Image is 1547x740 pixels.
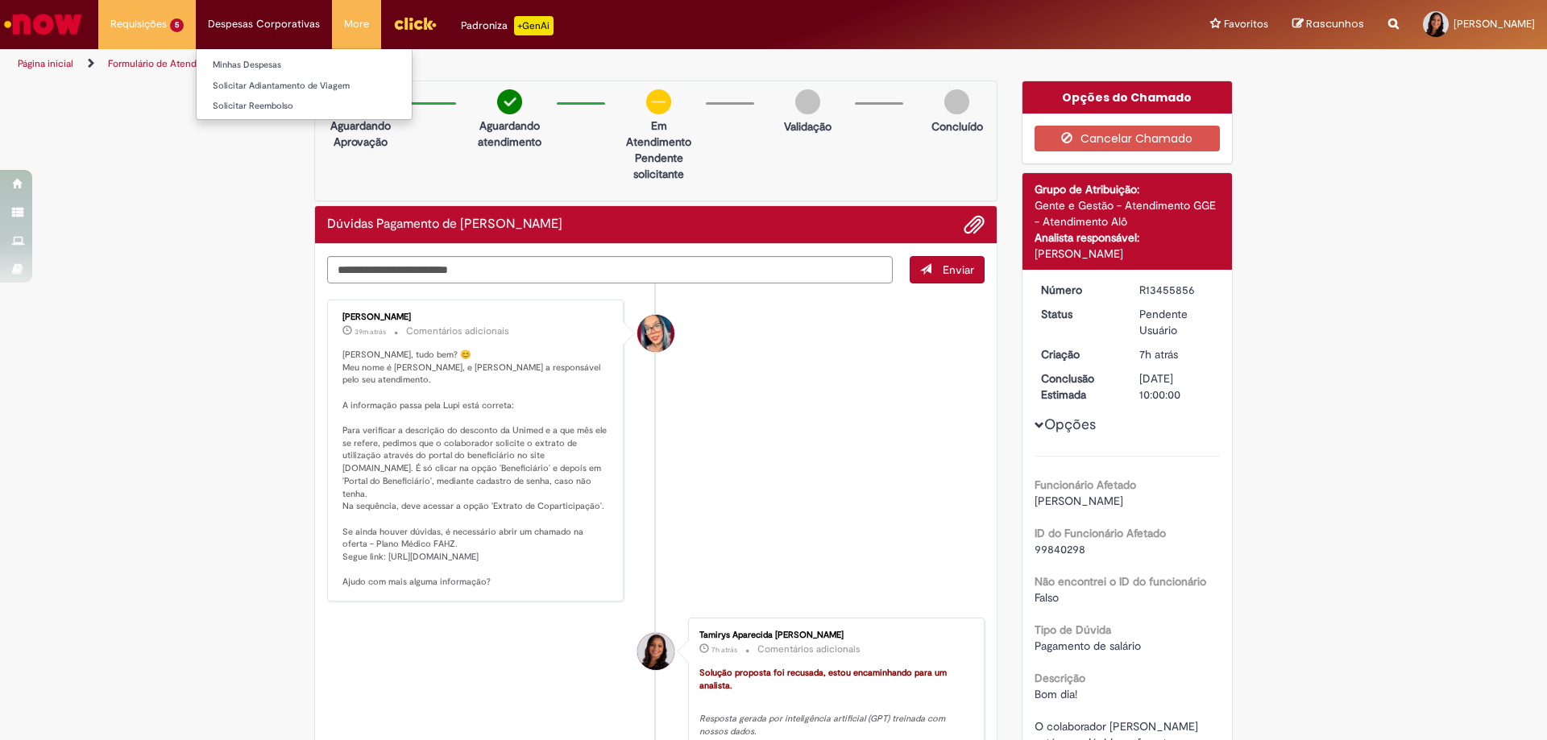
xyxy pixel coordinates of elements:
[620,118,698,150] p: Em Atendimento
[471,118,549,150] p: Aguardando atendimento
[208,16,320,32] span: Despesas Corporativas
[711,645,737,655] span: 7h atrás
[197,77,412,95] a: Solicitar Adiantamento de Viagem
[321,118,400,150] p: Aguardando Aprovação
[1029,370,1128,403] dt: Conclusão Estimada
[1035,622,1111,637] b: Tipo de Dúvida
[620,150,698,182] p: Pendente solicitante
[1035,639,1141,653] span: Pagamento de salário
[342,349,611,589] p: [PERSON_NAME], tudo bem? 😊 Meu nome é [PERSON_NAME], e [PERSON_NAME] a responsável pelo seu atend...
[1292,17,1364,32] a: Rascunhos
[342,312,611,322] div: [PERSON_NAME]
[964,214,985,235] button: Adicionar anexos
[931,118,983,134] p: Concluído
[327,217,562,232] h2: Dúvidas Pagamento de Salário Histórico de tíquete
[110,16,167,32] span: Requisições
[197,56,412,74] a: Minhas Despesas
[170,19,184,32] span: 5
[943,263,974,277] span: Enviar
[1139,282,1214,298] div: R13455856
[1035,494,1123,508] span: [PERSON_NAME]
[18,57,73,70] a: Página inicial
[1029,306,1128,322] dt: Status
[355,327,386,337] time: 28/08/2025 15:07:23
[1035,126,1221,151] button: Cancelar Chamado
[784,118,832,134] p: Validação
[327,256,893,283] textarea: Digite sua mensagem aqui...
[497,89,522,114] img: check-circle-green.png
[910,256,985,283] button: Enviar
[1454,17,1535,31] span: [PERSON_NAME]
[699,630,968,640] div: Tamirys Aparecida [PERSON_NAME]
[699,713,948,738] em: Resposta gerada por inteligência artificial (GPT) treinada com nossos dados.
[344,16,369,32] span: More
[1035,671,1085,685] b: Descrição
[1139,306,1214,338] div: Pendente Usuário
[1035,229,1221,246] div: Analista responsável:
[461,16,554,35] div: Padroniza
[1035,246,1221,262] div: [PERSON_NAME]
[711,645,737,655] time: 28/08/2025 08:48:36
[406,325,509,338] small: Comentários adicionais
[637,633,674,670] div: Tamirys Aparecida Lourenco Fonseca
[12,49,1019,79] ul: Trilhas de página
[637,315,674,352] div: Maira Priscila Da Silva Arnaldo
[108,57,227,70] a: Formulário de Atendimento
[646,89,671,114] img: circle-minus.png
[514,16,554,35] p: +GenAi
[196,48,413,120] ul: Despesas Corporativas
[1224,16,1268,32] span: Favoritos
[1306,16,1364,31] span: Rascunhos
[1035,477,1136,492] b: Funcionário Afetado
[1029,346,1128,362] dt: Criação
[1022,81,1233,114] div: Opções do Chamado
[393,11,437,35] img: click_logo_yellow_360x200.png
[1139,370,1214,403] div: [DATE] 10:00:00
[1035,590,1059,605] span: Falso
[1139,347,1178,362] span: 7h atrás
[1035,526,1166,540] b: ID do Funcionário Afetado
[1035,181,1221,197] div: Grupo de Atribuição:
[795,89,820,114] img: img-circle-grey.png
[757,643,861,656] small: Comentários adicionais
[197,97,412,115] a: Solicitar Reembolso
[1139,346,1214,362] div: 28/08/2025 08:48:07
[355,327,386,337] span: 39m atrás
[699,667,949,692] font: Solução proposta foi recusada, estou encaminhando para um analista.
[1035,542,1085,556] span: 99840298
[2,8,85,40] img: ServiceNow
[1035,197,1221,229] div: Gente e Gestão - Atendimento GGE - Atendimento Alô
[1139,347,1178,362] time: 28/08/2025 08:48:07
[944,89,969,114] img: img-circle-grey.png
[1029,282,1128,298] dt: Número
[1035,574,1206,589] b: Não encontrei o ID do funcionário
